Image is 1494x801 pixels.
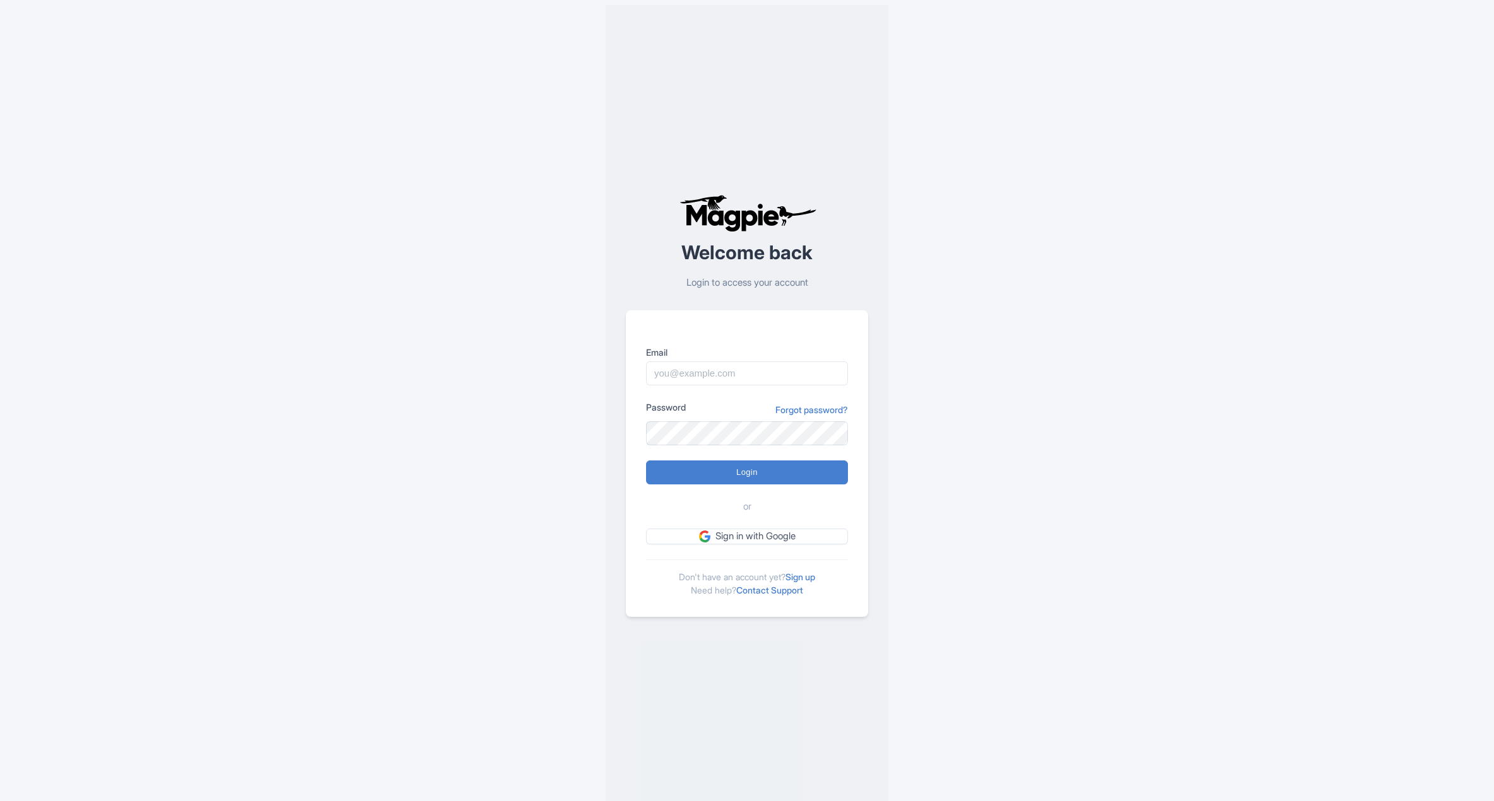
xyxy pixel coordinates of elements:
span: or [743,500,751,514]
div: Don't have an account yet? Need help? [646,559,848,597]
label: Email [646,346,848,359]
h2: Welcome back [626,242,868,263]
p: Login to access your account [626,276,868,290]
input: you@example.com [646,361,848,385]
label: Password [646,400,686,414]
input: Login [646,460,848,484]
a: Contact Support [736,585,803,595]
img: google.svg [699,530,710,542]
img: logo-ab69f6fb50320c5b225c76a69d11143b.png [676,194,818,232]
a: Sign up [785,571,815,582]
a: Sign in with Google [646,529,848,544]
a: Forgot password? [775,403,848,416]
